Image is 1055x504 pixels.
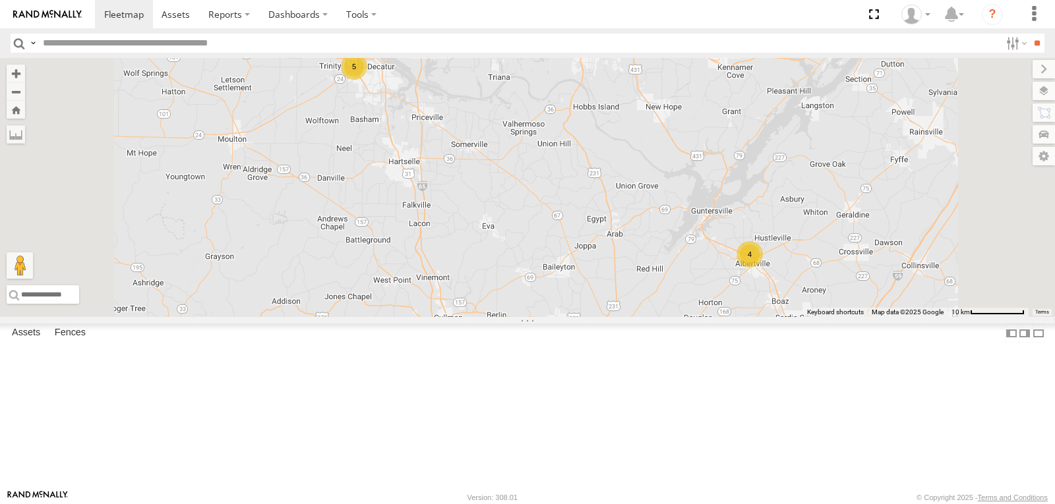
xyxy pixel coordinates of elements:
[1033,147,1055,165] label: Map Settings
[7,82,25,101] button: Zoom out
[7,65,25,82] button: Zoom in
[7,491,68,504] a: Visit our Website
[28,34,38,53] label: Search Query
[951,308,970,316] span: 10 km
[897,5,935,24] div: EDWARD EDMONDSON
[5,324,47,343] label: Assets
[737,241,763,267] div: 4
[48,324,92,343] label: Fences
[13,10,82,19] img: rand-logo.svg
[467,493,518,501] div: Version: 308.01
[1001,34,1029,53] label: Search Filter Options
[7,101,25,119] button: Zoom Home
[1018,323,1031,343] label: Dock Summary Table to the Right
[7,125,25,144] label: Measure
[872,308,944,316] span: Map data ©2025 Google
[341,53,367,80] div: 5
[978,493,1048,501] a: Terms and Conditions
[982,4,1003,25] i: ?
[917,493,1048,501] div: © Copyright 2025 -
[807,308,864,317] button: Keyboard shortcuts
[1005,323,1018,343] label: Dock Summary Table to the Left
[1032,323,1045,343] label: Hide Summary Table
[7,252,33,279] button: Drag Pegman onto the map to open Street View
[1035,310,1049,315] a: Terms (opens in new tab)
[948,308,1029,317] button: Map Scale: 10 km per 79 pixels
